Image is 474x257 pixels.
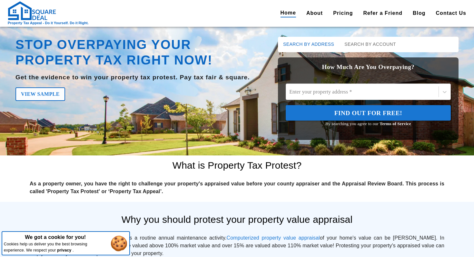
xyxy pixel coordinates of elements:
[363,9,402,17] a: Refer a Friend
[413,9,426,17] a: Blog
[281,9,296,17] a: Home
[173,160,302,171] h2: What is Property Tax Protest?
[109,235,129,252] button: Accept cookies
[15,37,271,68] h1: Stop overpaying your property tax right now!
[8,1,89,26] a: Property Tax Appeal - Do it Yourself. Do it Right.
[334,108,402,119] span: Find Out For Free!
[278,37,339,52] button: Search by Address
[25,234,86,240] strong: We got a cookie for you!
[306,9,323,17] a: About
[4,241,107,253] p: Cookies help us deliver you the best browsing experience. We respect your .
[278,37,459,52] div: basic tabs example
[380,121,411,126] a: Terms of Service
[15,74,250,81] b: Get the evidence to win your property tax protest. Pay tax fair & square.
[57,247,71,253] a: privacy
[333,9,353,17] a: Pricing
[286,121,451,127] small: By searching you agree to our
[226,235,320,241] a: Computerized property value appraisal
[30,181,444,194] strong: As a property owner, you have the right to challenge your property's appraised value before your ...
[278,57,459,77] h2: How Much Are You Overpaying?
[8,1,56,20] img: Square Deal
[436,9,466,17] a: Contact Us
[122,214,353,225] h2: Why you should protest your property value appraisal
[15,87,65,101] button: View Sample
[339,37,401,52] button: Search by Account
[286,105,451,121] button: Find Out For Free!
